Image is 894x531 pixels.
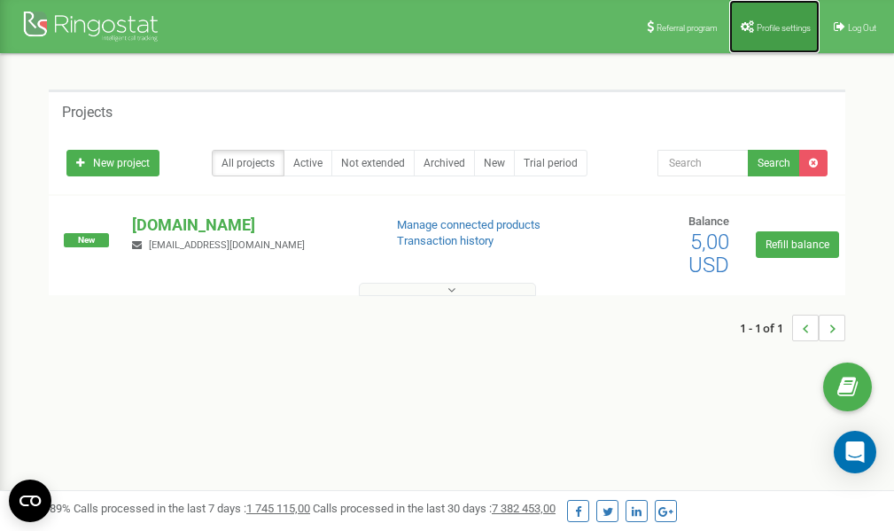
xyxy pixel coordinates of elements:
[397,234,494,247] a: Transaction history
[66,150,159,176] a: New project
[9,480,51,522] button: Open CMP widget
[132,214,368,237] p: [DOMAIN_NAME]
[64,233,109,247] span: New
[149,239,305,251] span: [EMAIL_ADDRESS][DOMAIN_NAME]
[688,230,729,277] span: 5,00 USD
[313,502,556,515] span: Calls processed in the last 30 days :
[397,218,540,231] a: Manage connected products
[414,150,475,176] a: Archived
[748,150,800,176] button: Search
[657,23,718,33] span: Referral program
[688,215,729,228] span: Balance
[757,23,811,33] span: Profile settings
[284,150,332,176] a: Active
[74,502,310,515] span: Calls processed in the last 7 days :
[514,150,587,176] a: Trial period
[740,297,845,359] nav: ...
[756,231,839,258] a: Refill balance
[474,150,515,176] a: New
[62,105,113,121] h5: Projects
[212,150,284,176] a: All projects
[834,431,876,473] div: Open Intercom Messenger
[740,315,792,341] span: 1 - 1 of 1
[492,502,556,515] u: 7 382 453,00
[657,150,749,176] input: Search
[246,502,310,515] u: 1 745 115,00
[848,23,876,33] span: Log Out
[331,150,415,176] a: Not extended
